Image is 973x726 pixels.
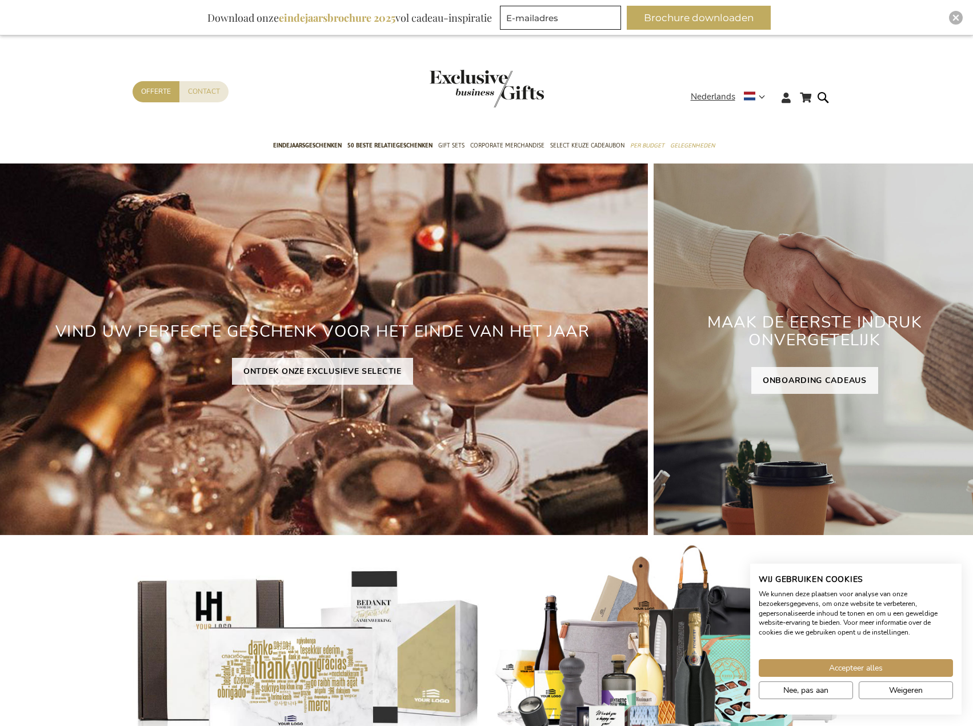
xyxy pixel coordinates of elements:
[759,681,853,699] button: Pas cookie voorkeuren aan
[273,132,342,161] a: Eindejaarsgeschenken
[691,90,772,103] div: Nederlands
[347,139,433,151] span: 50 beste relatiegeschenken
[829,662,883,674] span: Accepteer alles
[438,139,465,151] span: Gift Sets
[430,70,544,107] img: Exclusive Business gifts logo
[759,589,953,637] p: We kunnen deze plaatsen voor analyse van onze bezoekersgegevens, om onze website te verbeteren, g...
[859,681,953,699] button: Alle cookies weigeren
[751,367,878,394] a: ONBOARDING CADEAUS
[627,6,771,30] button: Brochure downloaden
[691,90,735,103] span: Nederlands
[279,11,395,25] b: eindejaarsbrochure 2025
[470,132,544,161] a: Corporate Merchandise
[232,358,413,385] a: ONTDEK ONZE EXCLUSIEVE SELECTIE
[133,81,179,102] a: Offerte
[630,139,664,151] span: Per Budget
[550,139,624,151] span: Select Keuze Cadeaubon
[430,70,487,107] a: store logo
[470,139,544,151] span: Corporate Merchandise
[500,6,624,33] form: marketing offers and promotions
[202,6,497,30] div: Download onze vol cadeau-inspiratie
[952,14,959,21] img: Close
[550,132,624,161] a: Select Keuze Cadeaubon
[630,132,664,161] a: Per Budget
[500,6,621,30] input: E-mailadres
[273,139,342,151] span: Eindejaarsgeschenken
[949,11,963,25] div: Close
[889,684,923,696] span: Weigeren
[759,575,953,585] h2: Wij gebruiken cookies
[670,139,715,151] span: Gelegenheden
[670,132,715,161] a: Gelegenheden
[783,684,828,696] span: Nee, pas aan
[438,132,465,161] a: Gift Sets
[179,81,229,102] a: Contact
[347,132,433,161] a: 50 beste relatiegeschenken
[759,659,953,677] button: Accepteer alle cookies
